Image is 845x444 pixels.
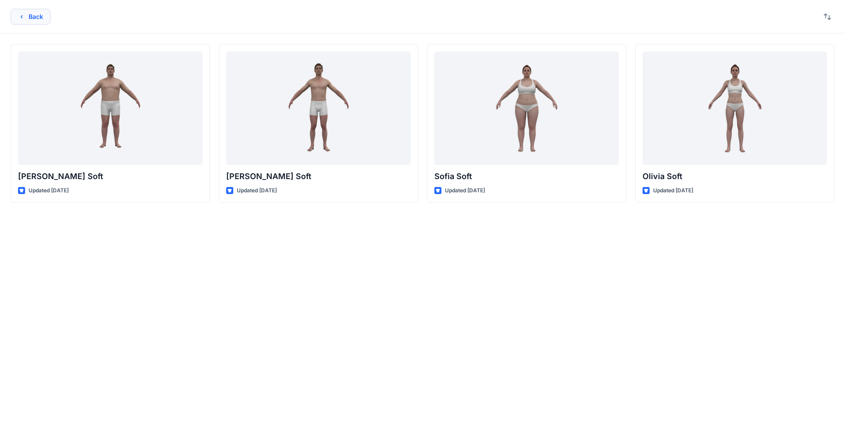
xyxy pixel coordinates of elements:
[445,186,485,195] p: Updated [DATE]
[11,9,51,25] button: Back
[434,170,619,183] p: Sofia Soft
[18,51,202,165] a: Joseph Soft
[29,186,69,195] p: Updated [DATE]
[643,170,827,183] p: Olivia Soft
[18,170,202,183] p: [PERSON_NAME] Soft
[226,51,411,165] a: Oliver Soft
[643,51,827,165] a: Olivia Soft
[434,51,619,165] a: Sofia Soft
[226,170,411,183] p: [PERSON_NAME] Soft
[653,186,693,195] p: Updated [DATE]
[237,186,277,195] p: Updated [DATE]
